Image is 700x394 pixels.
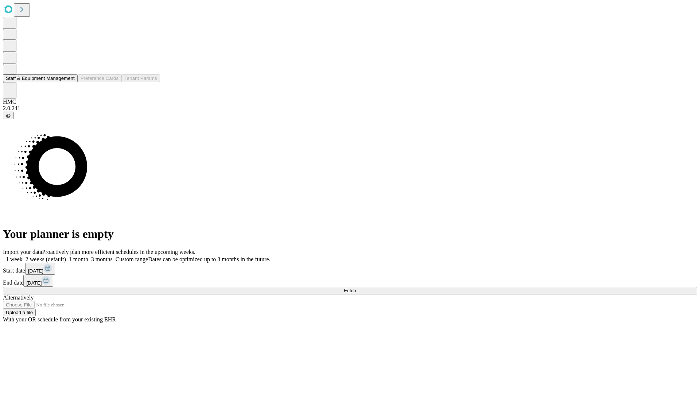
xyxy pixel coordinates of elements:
span: @ [6,113,11,118]
div: HMC [3,98,697,105]
h1: Your planner is empty [3,227,697,241]
span: Dates can be optimized up to 3 months in the future. [148,256,270,262]
span: [DATE] [28,268,43,274]
button: @ [3,112,14,119]
button: Tenant Params [121,74,160,82]
span: 3 months [91,256,113,262]
button: Staff & Equipment Management [3,74,78,82]
button: Preference Cards [78,74,121,82]
div: Start date [3,263,697,275]
span: With your OR schedule from your existing EHR [3,316,116,322]
span: Fetch [344,288,356,293]
span: Import your data [3,249,42,255]
span: 1 week [6,256,23,262]
span: 2 weeks (default) [26,256,66,262]
button: [DATE] [23,275,53,287]
button: Upload a file [3,309,36,316]
span: Proactively plan more efficient schedules in the upcoming weeks. [42,249,195,255]
span: [DATE] [26,280,42,286]
button: Fetch [3,287,697,294]
span: 1 month [69,256,88,262]
div: 2.0.241 [3,105,697,112]
span: Alternatively [3,294,34,301]
div: End date [3,275,697,287]
span: Custom range [116,256,148,262]
button: [DATE] [25,263,55,275]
